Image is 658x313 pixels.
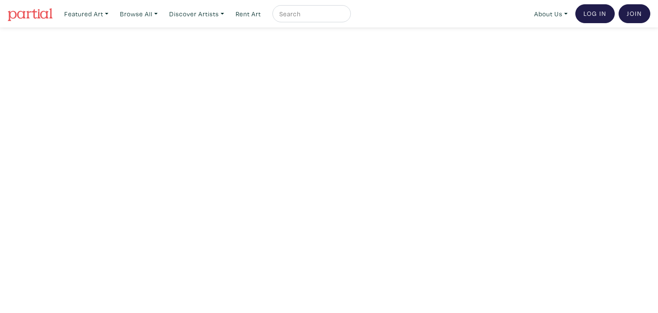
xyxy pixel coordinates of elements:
a: Browse All [116,5,162,23]
a: Log In [575,4,615,23]
a: Rent Art [232,5,265,23]
a: Discover Artists [165,5,228,23]
a: Featured Art [60,5,112,23]
a: Join [619,4,650,23]
a: About Us [530,5,571,23]
input: Search [278,9,343,19]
